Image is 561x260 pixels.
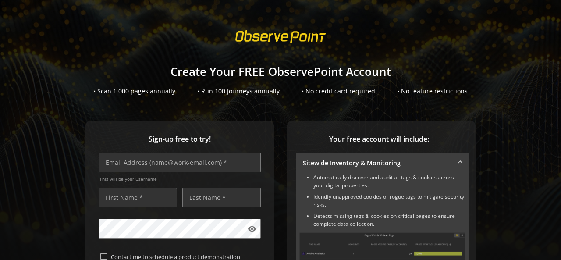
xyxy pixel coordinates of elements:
[99,188,177,207] input: First Name *
[182,188,261,207] input: Last Name *
[313,174,465,189] li: Automatically discover and audit all tags & cookies across your digital properties.
[303,159,451,167] mat-panel-title: Sitewide Inventory & Monitoring
[296,134,462,144] span: Your free account will include:
[99,134,261,144] span: Sign-up free to try!
[313,212,465,228] li: Detects missing tags & cookies on critical pages to ensure complete data collection.
[99,176,261,182] span: This will be your Username
[296,153,469,174] mat-expansion-panel-header: Sitewide Inventory & Monitoring
[313,193,465,209] li: Identify unapproved cookies or rogue tags to mitigate security risks.
[197,87,280,96] div: • Run 100 Journeys annually
[248,224,256,233] mat-icon: visibility
[93,87,175,96] div: • Scan 1,000 pages annually
[397,87,468,96] div: • No feature restrictions
[302,87,375,96] div: • No credit card required
[99,153,261,172] input: Email Address (name@work-email.com) *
